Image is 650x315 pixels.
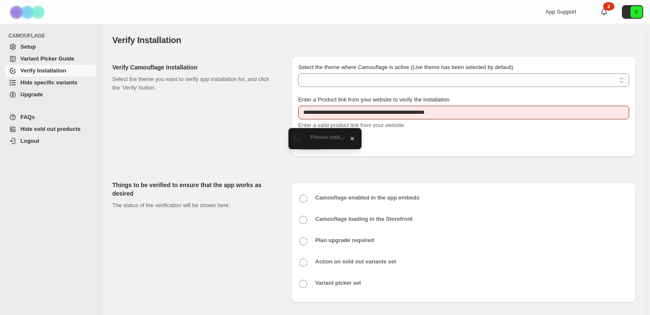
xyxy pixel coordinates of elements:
[311,134,345,140] span: Please wait...
[7,0,49,24] img: Camouflage
[9,32,98,39] span: CAMOUFLAGE
[600,8,608,16] a: 2
[20,55,74,62] span: Variant Picker Guide
[20,43,36,50] span: Setup
[112,63,278,72] h2: Verify Camouflage Installation
[20,126,81,132] span: Hide sold out products
[112,75,278,92] p: Select the theme you want to verify app installation for, and click the 'Verify' button.
[315,258,396,265] b: Action on sold out variants set
[112,35,181,45] span: Verify Installation
[20,114,35,120] span: FAQs
[315,237,374,243] b: Plan upgrade required
[298,122,404,128] span: Enter a valid product link from your website
[298,96,450,103] span: Enter a Product link from your website to verify the installation
[20,138,39,144] span: Logout
[20,79,77,86] span: Hide specific variants
[5,135,96,147] a: Logout
[298,64,513,70] span: Select the theme where Camouflage is active (Live theme has been selected by default)
[20,67,66,74] span: Verify Installation
[20,91,43,98] span: Upgrade
[112,181,278,198] h2: Things to be verified to ensure that the app works as desired
[630,6,642,18] span: Avatar with initials R
[635,9,638,14] text: R
[5,41,96,53] a: Setup
[622,5,643,19] button: Avatar with initials R
[5,77,96,89] a: Hide specific variants
[5,53,96,65] a: Variant Picker Guide
[112,201,278,210] p: The status of the verification will be shown here.
[5,65,96,77] a: Verify Installation
[315,216,413,222] b: Camouflage loading in the Storefront
[315,280,361,286] b: Variant picker set
[545,9,576,15] span: App Support
[315,194,419,201] b: Camouflage enabled in the app embeds
[5,123,96,135] a: Hide sold out products
[603,2,614,11] div: 2
[5,111,96,123] a: FAQs
[5,89,96,101] a: Upgrade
